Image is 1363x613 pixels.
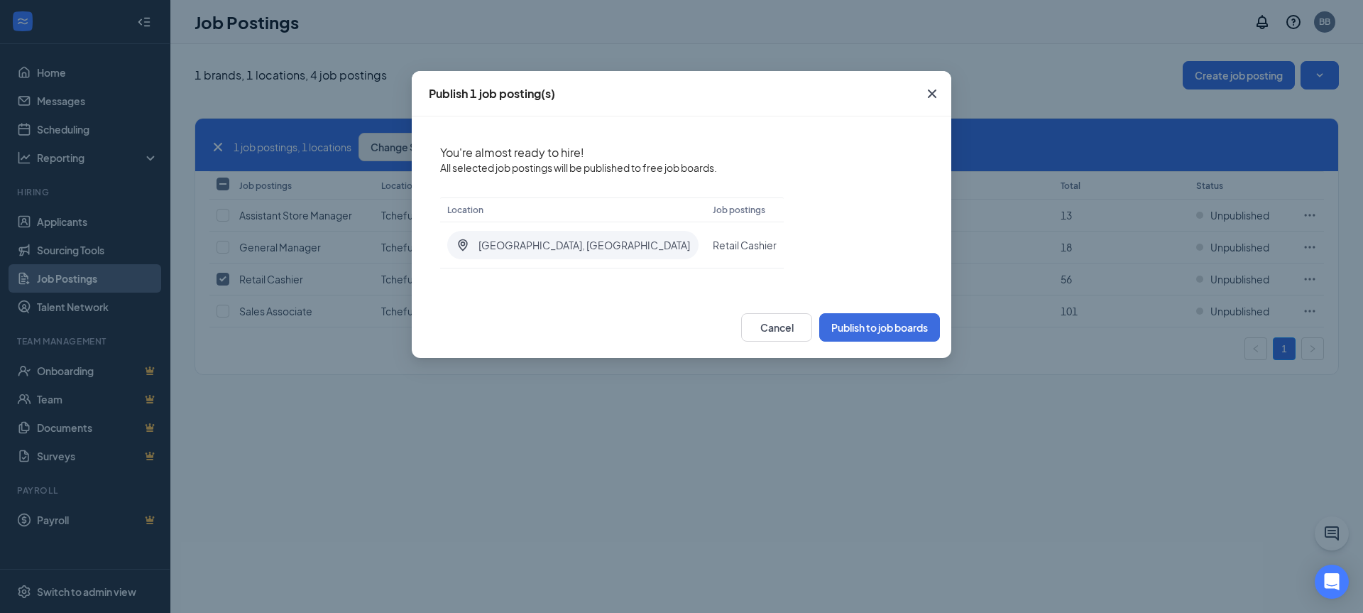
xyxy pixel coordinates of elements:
[440,161,784,175] span: All selected job postings will be published to free job boards.
[706,197,784,222] th: Job postings
[1315,565,1349,599] div: Open Intercom Messenger
[706,222,784,268] td: Retail Cashier
[924,85,941,102] svg: Cross
[440,145,784,161] p: You're almost ready to hire!
[440,197,706,222] th: Location
[819,313,940,342] button: Publish to job boards
[456,238,470,252] svg: LocationPin
[913,71,951,116] button: Close
[741,313,812,342] button: Cancel
[478,238,690,252] span: [GEOGRAPHIC_DATA], [GEOGRAPHIC_DATA]
[429,86,555,102] div: Publish 1 job posting(s)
